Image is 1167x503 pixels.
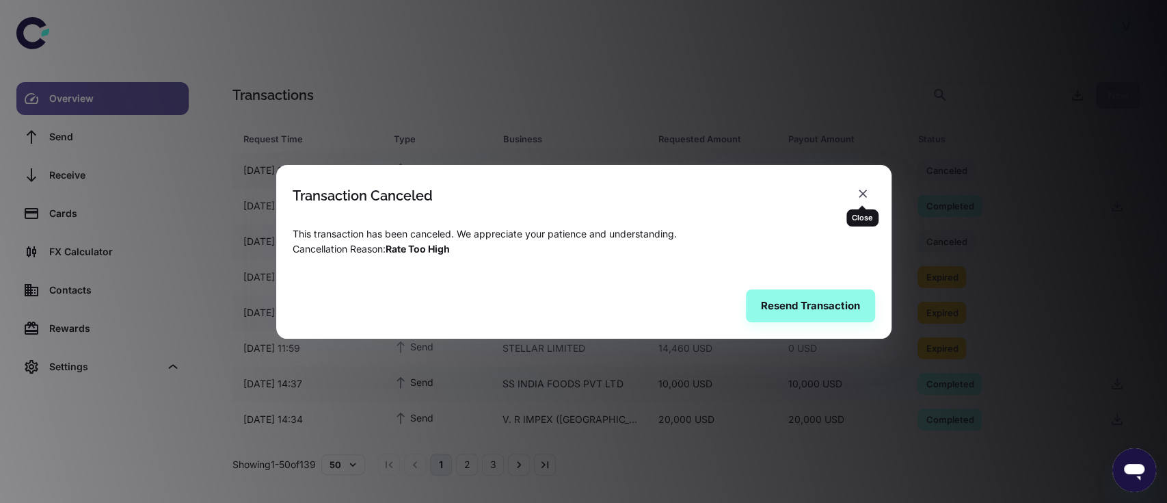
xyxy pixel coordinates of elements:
p: This transaction has been canceled. We appreciate your patience and understanding. [293,227,875,242]
div: Transaction Canceled [293,188,433,204]
p: Cancellation Reason : [293,242,875,257]
iframe: Button to launch messaging window [1112,448,1156,492]
div: Close [846,209,878,227]
span: Rate Too High [386,243,450,255]
button: Resend Transaction [746,289,875,322]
